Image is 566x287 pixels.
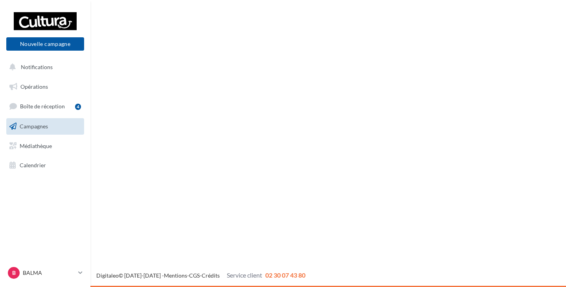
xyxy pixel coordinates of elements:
span: Campagnes [20,123,48,130]
span: Boîte de réception [20,103,65,110]
button: Nouvelle campagne [6,37,84,51]
span: Notifications [21,64,53,70]
span: © [DATE]-[DATE] - - - [96,272,305,279]
a: B BALMA [6,265,84,280]
span: Médiathèque [20,142,52,149]
span: Service client [227,271,262,279]
button: Notifications [5,59,83,75]
a: CGS [189,272,200,279]
a: Crédits [202,272,220,279]
a: Calendrier [5,157,86,174]
a: Boîte de réception4 [5,98,86,115]
p: BALMA [23,269,75,277]
a: Campagnes [5,118,86,135]
div: 4 [75,104,81,110]
a: Médiathèque [5,138,86,154]
span: Calendrier [20,162,46,168]
a: Opérations [5,79,86,95]
a: Digitaleo [96,272,119,279]
span: Opérations [20,83,48,90]
span: B [12,269,16,277]
span: 02 30 07 43 80 [265,271,305,279]
a: Mentions [164,272,187,279]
